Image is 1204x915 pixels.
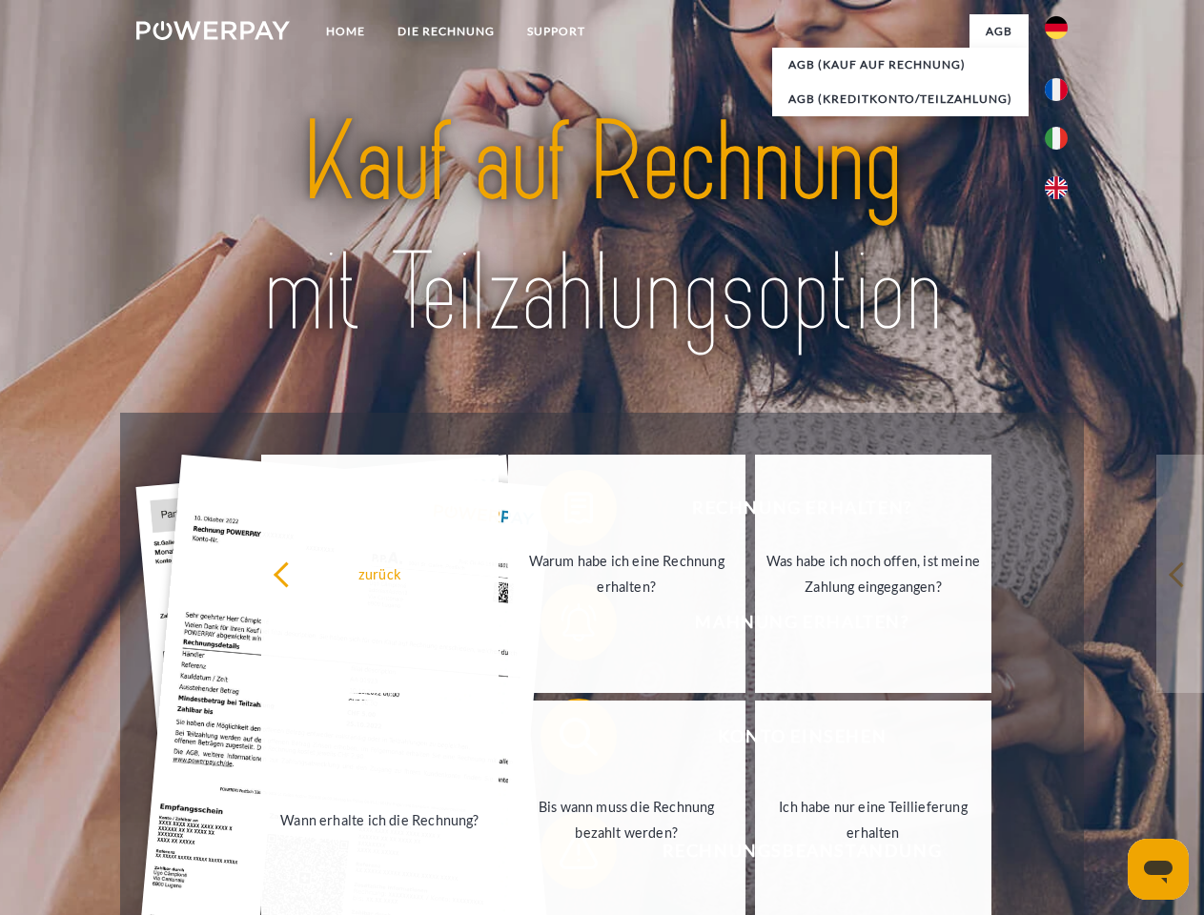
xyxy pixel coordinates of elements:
[520,794,734,845] div: Bis wann muss die Rechnung bezahlt werden?
[1128,839,1189,900] iframe: Schaltfläche zum Öffnen des Messaging-Fensters
[766,794,981,845] div: Ich habe nur eine Teillieferung erhalten
[273,560,487,586] div: zurück
[755,455,992,693] a: Was habe ich noch offen, ist meine Zahlung eingegangen?
[520,548,734,600] div: Warum habe ich eine Rechnung erhalten?
[1045,16,1068,39] img: de
[273,806,487,832] div: Wann erhalte ich die Rechnung?
[1045,78,1068,101] img: fr
[1045,127,1068,150] img: it
[772,48,1029,82] a: AGB (Kauf auf Rechnung)
[766,548,981,600] div: Was habe ich noch offen, ist meine Zahlung eingegangen?
[310,14,381,49] a: Home
[182,91,1022,365] img: title-powerpay_de.svg
[969,14,1029,49] a: agb
[136,21,290,40] img: logo-powerpay-white.svg
[772,82,1029,116] a: AGB (Kreditkonto/Teilzahlung)
[511,14,602,49] a: SUPPORT
[1045,176,1068,199] img: en
[381,14,511,49] a: DIE RECHNUNG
